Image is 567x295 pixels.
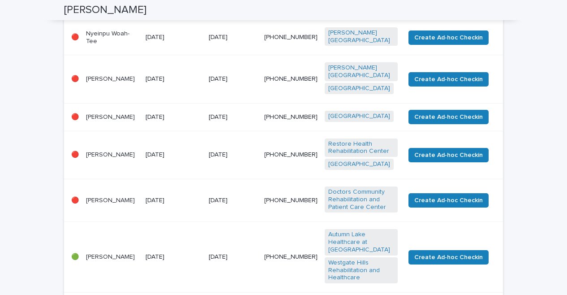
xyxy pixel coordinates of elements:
p: [PERSON_NAME] [86,197,138,204]
h2: [PERSON_NAME] [64,4,146,17]
a: [PHONE_NUMBER] [264,76,318,82]
p: [DATE] [209,113,257,121]
span: Create Ad-hoc Checkin [414,196,483,205]
p: [DATE] [209,34,257,41]
p: 🔴 [71,75,79,83]
a: [GEOGRAPHIC_DATA] [328,161,390,168]
tr: 🔴[PERSON_NAME][DATE][DATE][PHONE_NUMBER]Restore Health Rehabilitation Center [GEOGRAPHIC_DATA] Cr... [64,131,503,179]
span: Create Ad-hoc Checkin [414,113,483,121]
p: [PERSON_NAME] [86,75,138,83]
a: [PHONE_NUMBER] [264,152,318,158]
a: [PHONE_NUMBER] [264,34,318,40]
p: 🟢 [71,253,79,261]
button: Create Ad-hoc Checkin [408,110,489,124]
span: Create Ad-hoc Checkin [414,75,483,84]
span: Create Ad-hoc Checkin [414,253,483,262]
tr: 🔴[PERSON_NAME][DATE][DATE][PHONE_NUMBER][GEOGRAPHIC_DATA] Create Ad-hoc Checkin [64,103,503,131]
p: [PERSON_NAME] [86,253,138,261]
p: [PERSON_NAME] [86,151,138,159]
tr: 🔴[PERSON_NAME][DATE][DATE][PHONE_NUMBER]Doctors Community Rehabilitation and Patient Care Center ... [64,179,503,221]
p: 🔴 [71,197,79,204]
p: Nyeinpu Woah-Tee [86,30,138,45]
p: [DATE] [209,253,257,261]
p: 🔴 [71,151,79,159]
a: [PHONE_NUMBER] [264,197,318,204]
a: Restore Health Rehabilitation Center [328,140,394,156]
a: [PHONE_NUMBER] [264,254,318,260]
tr: 🟢[PERSON_NAME][DATE][DATE][PHONE_NUMBER]Autumn Lake Healthcare at [GEOGRAPHIC_DATA] Westgate Hill... [64,222,503,293]
button: Create Ad-hoc Checkin [408,193,489,208]
span: Create Ad-hoc Checkin [414,151,483,160]
button: Create Ad-hoc Checkin [408,72,489,87]
a: Westgate Hills Rehabilitation and Healthcare [328,259,394,282]
tr: 🔴[PERSON_NAME][DATE][DATE][PHONE_NUMBER][PERSON_NAME][GEOGRAPHIC_DATA] [GEOGRAPHIC_DATA] Create A... [64,55,503,103]
p: [DATE] [209,151,257,159]
button: Create Ad-hoc Checkin [408,30,489,45]
p: [DATE] [146,151,202,159]
a: Autumn Lake Healthcare at [GEOGRAPHIC_DATA] [328,231,394,253]
p: [DATE] [146,75,202,83]
p: [DATE] [146,253,202,261]
p: [DATE] [146,113,202,121]
p: 🔴 [71,34,79,41]
a: [PERSON_NAME][GEOGRAPHIC_DATA] [328,64,394,79]
p: [DATE] [209,75,257,83]
span: Create Ad-hoc Checkin [414,33,483,42]
a: [GEOGRAPHIC_DATA] [328,113,390,120]
p: [DATE] [146,197,202,204]
p: [PERSON_NAME] [86,113,138,121]
a: [PERSON_NAME][GEOGRAPHIC_DATA] [328,29,394,44]
p: 🔴 [71,113,79,121]
button: Create Ad-hoc Checkin [408,148,489,162]
p: [DATE] [209,197,257,204]
tr: 🔴Nyeinpu Woah-Tee[DATE][DATE][PHONE_NUMBER][PERSON_NAME][GEOGRAPHIC_DATA] Create Ad-hoc Checkin [64,20,503,55]
p: [DATE] [146,34,202,41]
a: [PHONE_NUMBER] [264,114,318,120]
a: Doctors Community Rehabilitation and Patient Care Center [328,188,394,211]
a: [GEOGRAPHIC_DATA] [328,85,390,92]
button: Create Ad-hoc Checkin [408,250,489,265]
